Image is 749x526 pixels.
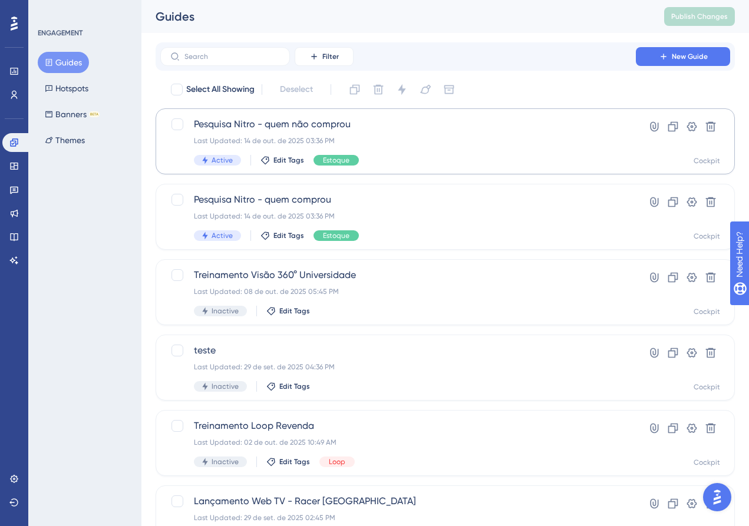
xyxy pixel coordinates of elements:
span: Lançamento Web TV - Racer [GEOGRAPHIC_DATA] [194,494,602,508]
button: Edit Tags [266,382,310,391]
button: Edit Tags [266,306,310,316]
input: Search [184,52,280,61]
span: Active [212,156,233,165]
button: Edit Tags [260,231,304,240]
span: Loop [329,457,345,467]
div: Last Updated: 08 de out. de 2025 05:45 PM [194,287,602,296]
div: Cockpit [694,382,720,392]
iframe: UserGuiding AI Assistant Launcher [699,479,735,515]
span: Treinamento Loop Revenda [194,419,602,433]
span: Estoque [323,231,349,240]
button: Edit Tags [260,156,304,165]
button: BannersBETA [38,104,107,125]
span: Edit Tags [273,156,304,165]
span: Treinamento Visão 360° Universidade [194,268,602,282]
span: Publish Changes [671,12,728,21]
span: Pesquisa Nitro - quem comprou [194,193,602,207]
div: ENGAGEMENT [38,28,83,38]
span: New Guide [672,52,708,61]
div: Guides [156,8,635,25]
span: Need Help? [28,3,74,17]
div: Last Updated: 29 de set. de 2025 04:36 PM [194,362,602,372]
span: Select All Showing [186,82,255,97]
span: Edit Tags [273,231,304,240]
span: Filter [322,52,339,61]
span: Estoque [323,156,349,165]
div: Cockpit [694,307,720,316]
div: Last Updated: 14 de out. de 2025 03:36 PM [194,211,602,221]
button: Edit Tags [266,457,310,467]
div: Cockpit [694,231,720,241]
span: Deselect [280,82,313,97]
div: Cockpit [694,156,720,166]
span: Inactive [212,306,239,316]
span: teste [194,343,602,358]
span: Inactive [212,382,239,391]
button: Publish Changes [664,7,735,26]
span: Inactive [212,457,239,467]
button: New Guide [636,47,730,66]
button: Hotspots [38,78,95,99]
span: Active [212,231,233,240]
button: Deselect [269,79,324,100]
div: Cockpit [694,458,720,467]
div: BETA [89,111,100,117]
span: Edit Tags [279,382,310,391]
span: Edit Tags [279,457,310,467]
span: Edit Tags [279,306,310,316]
button: Filter [295,47,354,66]
span: Pesquisa Nitro - quem não comprou [194,117,602,131]
div: Last Updated: 02 de out. de 2025 10:49 AM [194,438,602,447]
button: Themes [38,130,92,151]
button: Guides [38,52,89,73]
div: Last Updated: 29 de set. de 2025 02:45 PM [194,513,602,522]
div: Last Updated: 14 de out. de 2025 03:36 PM [194,136,602,145]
